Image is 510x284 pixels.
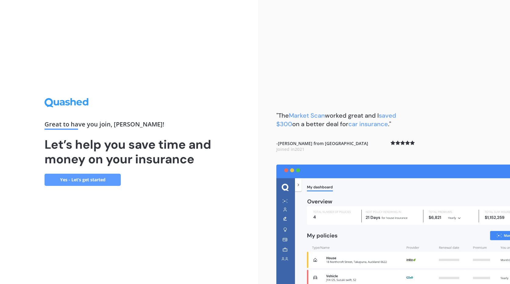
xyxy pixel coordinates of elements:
[289,112,325,119] span: Market Scan
[45,121,214,130] div: Great to have you join , [PERSON_NAME] !
[276,146,304,152] span: Joined in 2021
[45,174,121,186] a: Yes - Let’s get started
[276,165,510,284] img: dashboard.webp
[276,112,396,128] b: "The worked great and I on a better deal for ."
[45,137,214,166] h1: Let’s help you save time and money on your insurance
[276,112,396,128] span: saved $300
[348,120,388,128] span: car insurance
[276,140,368,152] b: - [PERSON_NAME] from [GEOGRAPHIC_DATA]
